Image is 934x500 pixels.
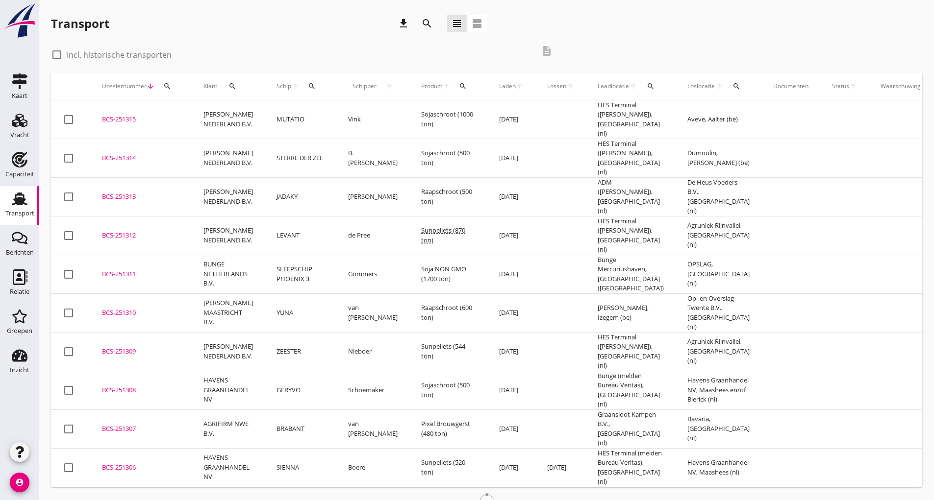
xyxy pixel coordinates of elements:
[192,139,265,177] td: [PERSON_NAME] NEDERLAND B.V.
[336,177,409,216] td: [PERSON_NAME]
[381,82,398,90] i: arrow_upward
[421,226,465,244] span: Sunpellets (870 ton)
[398,18,409,29] i: download
[192,100,265,139] td: [PERSON_NAME] NEDERLAND B.V.
[265,293,336,332] td: YUNA
[336,293,409,332] td: van [PERSON_NAME]
[715,82,724,90] i: arrow_upward
[228,82,236,90] i: search
[192,448,265,487] td: HAVENS GRAANHANDEL NV
[336,255,409,293] td: Gommers
[348,82,381,91] span: Schipper
[336,139,409,177] td: B. [PERSON_NAME]
[586,139,676,177] td: HES Terminal ([PERSON_NAME]), [GEOGRAPHIC_DATA] (nl)
[459,82,467,90] i: search
[6,249,34,256] div: Berichten
[487,332,535,371] td: [DATE]
[192,332,265,371] td: [PERSON_NAME] NEDERLAND B.V.
[10,288,29,295] div: Relatie
[102,347,180,357] div: BCS-251309
[265,409,336,448] td: BRABANT
[676,448,761,487] td: Havens Graanhandel NV, Maashees (nl)
[163,82,171,90] i: search
[676,100,761,139] td: Aveve, Aalter (be)
[265,216,336,255] td: LEVANT
[586,409,676,448] td: Graansloot Kampen B.V., [GEOGRAPHIC_DATA] (nl)
[487,371,535,409] td: [DATE]
[102,269,180,279] div: BCS-251311
[409,139,487,177] td: Sojaschroot (500 ton)
[676,371,761,409] td: Havens Graanhandel NV, Maashees en/of Blerick (nl)
[12,93,27,99] div: Kaart
[732,82,740,90] i: search
[102,82,147,91] span: Dossiernummer
[336,332,409,371] td: Nieboer
[10,367,29,373] div: Inzicht
[265,332,336,371] td: ZEESTER
[102,308,180,318] div: BCS-251310
[192,371,265,409] td: HAVENS GRAANHANDEL NV
[487,100,535,139] td: [DATE]
[421,18,433,29] i: search
[192,409,265,448] td: AGRIFIRM NWE B.V.
[336,371,409,409] td: Schoemaker
[102,385,180,395] div: BCS-251308
[51,16,109,31] div: Transport
[336,100,409,139] td: Vink
[102,231,180,240] div: BCS-251312
[265,255,336,293] td: SLEEPSCHIP PHOENIX 3
[442,82,450,90] i: arrow_upward
[630,82,638,90] i: arrow_upward
[10,473,29,492] i: account_circle
[499,82,516,91] span: Laden
[676,293,761,332] td: Op- en Overslag Twente B.V., [GEOGRAPHIC_DATA] (nl)
[265,371,336,409] td: GERYVO
[409,448,487,487] td: Sunpellets (520 ton)
[102,115,180,124] div: BCS-251315
[102,192,180,202] div: BCS-251313
[586,448,676,487] td: HES Terminal (melden Bureau Veritas), [GEOGRAPHIC_DATA] (nl)
[5,171,34,177] div: Capaciteit
[265,448,336,487] td: SIENNA
[586,332,676,371] td: HES Terminal ([PERSON_NAME]), [GEOGRAPHIC_DATA] (nl)
[676,409,761,448] td: Bavaria, [GEOGRAPHIC_DATA] (nl)
[409,409,487,448] td: Pixel Brouwgerst (480 ton)
[192,255,265,293] td: BUNGE NETHERLANDS B.V.
[67,50,172,60] label: Incl. historische transporten
[336,448,409,487] td: Boere
[586,371,676,409] td: Bunge (melden Bureau Veritas), [GEOGRAPHIC_DATA] (nl)
[586,293,676,332] td: [PERSON_NAME], Izegem (be)
[535,448,586,487] td: [DATE]
[849,82,857,90] i: arrow_upward
[147,82,154,90] i: arrow_downward
[471,18,483,29] i: view_agenda
[409,371,487,409] td: Sojaschroot (500 ton)
[102,153,180,163] div: BCS-251314
[409,293,487,332] td: Raapschroot (600 ton)
[647,82,655,90] i: search
[265,139,336,177] td: STERRE DER ZEE
[409,177,487,216] td: Raapschroot (500 ton)
[451,18,463,29] i: view_headline
[409,255,487,293] td: Soja NON GMO (1700 ton)
[676,177,761,216] td: De Heus Voeders B.V., [GEOGRAPHIC_DATA] (nl)
[2,2,37,39] img: logo-small.a267ee39.svg
[586,177,676,216] td: ADM ([PERSON_NAME]), [GEOGRAPHIC_DATA] (nl)
[7,328,32,334] div: Groepen
[547,82,566,91] span: Lossen
[676,332,761,371] td: Agruniek Rijnvallei, [GEOGRAPHIC_DATA] (nl)
[487,448,535,487] td: [DATE]
[598,82,630,91] span: Laadlocatie
[487,216,535,255] td: [DATE]
[881,82,921,91] div: Waarschuwing
[832,82,849,91] span: Status
[192,177,265,216] td: [PERSON_NAME] NEDERLAND B.V.
[265,100,336,139] td: MUTATIO
[102,463,180,473] div: BCS-251306
[203,74,253,98] div: Klant
[308,82,316,90] i: search
[676,139,761,177] td: Dumoulin, [PERSON_NAME] (be)
[516,82,524,90] i: arrow_upward
[487,409,535,448] td: [DATE]
[10,132,29,138] div: Vracht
